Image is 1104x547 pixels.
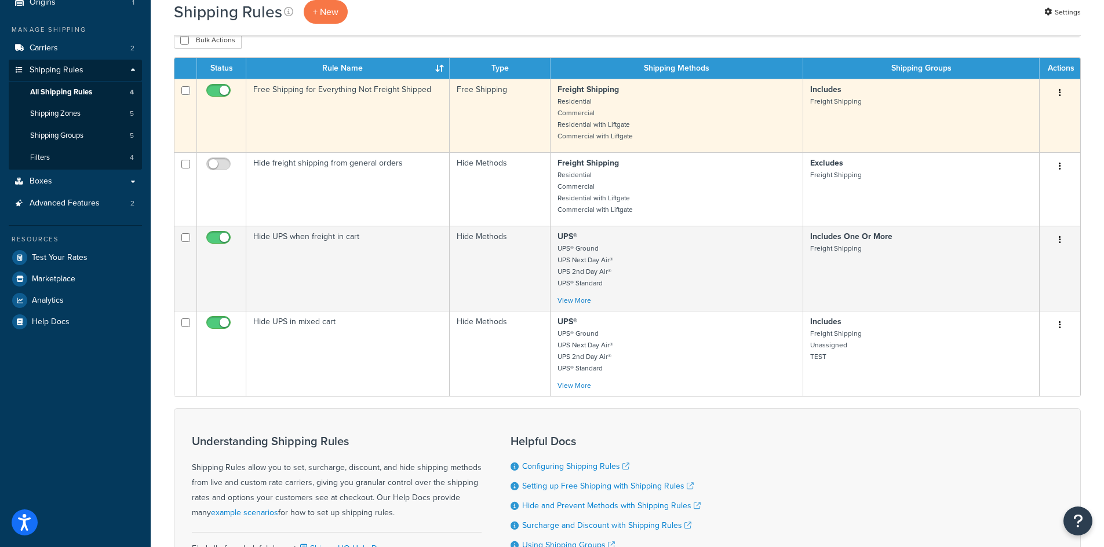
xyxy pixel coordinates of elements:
a: Setting up Free Shipping with Shipping Rules [522,480,694,492]
button: Open Resource Center [1063,506,1092,535]
span: Shipping Zones [30,109,81,119]
span: Analytics [32,296,64,306]
span: 4 [130,87,134,97]
h3: Understanding Shipping Rules [192,435,482,447]
a: Hide and Prevent Methods with Shipping Rules [522,500,701,512]
a: example scenarios [211,506,278,519]
small: Freight Shipping [810,96,862,107]
strong: Includes [810,83,841,96]
a: Help Docs [9,311,142,332]
span: 5 [130,109,134,119]
td: Hide UPS when freight in cart [246,226,450,311]
small: Freight Shipping [810,243,862,254]
span: Advanced Features [30,199,100,208]
th: Status [197,58,246,79]
li: Carriers [9,38,142,59]
th: Shipping Groups [803,58,1040,79]
strong: Freight Shipping [558,83,619,96]
a: Advanced Features 2 [9,193,142,214]
a: Shipping Zones 5 [9,103,142,124]
td: Hide Methods [450,226,551,311]
a: Shipping Groups 5 [9,125,142,146]
a: Analytics [9,290,142,311]
span: All Shipping Rules [30,87,92,97]
h3: Helpful Docs [511,435,701,447]
small: UPS® Ground UPS Next Day Air® UPS 2nd Day Air® UPS® Standard [558,243,613,288]
strong: Includes [810,315,841,328]
strong: Freight Shipping [558,157,619,169]
small: Residential Commercial Residential with Liftgate Commercial with Liftgate [558,170,633,215]
span: 4 [130,153,134,163]
a: Filters 4 [9,147,142,168]
a: View More [558,380,591,391]
a: Surcharge and Discount with Shipping Rules [522,519,691,531]
div: Manage Shipping [9,25,142,35]
span: 2 [130,43,134,53]
a: Test Your Rates [9,247,142,268]
li: Filters [9,147,142,168]
small: Freight Shipping Unassigned TEST [810,328,862,362]
strong: Excludes [810,157,843,169]
span: Shipping Rules [30,65,83,75]
span: Test Your Rates [32,253,88,263]
strong: UPS® [558,315,577,328]
span: Carriers [30,43,58,53]
li: Shipping Groups [9,125,142,146]
span: Boxes [30,177,52,186]
a: All Shipping Rules 4 [9,82,142,103]
th: Shipping Methods [551,58,803,79]
a: View More [558,295,591,306]
span: 2 [130,199,134,208]
strong: UPS® [558,230,577,243]
small: UPS® Ground UPS Next Day Air® UPS 2nd Day Air® UPS® Standard [558,328,613,373]
small: Residential Commercial Residential with Liftgate Commercial with Liftgate [558,96,633,141]
td: Hide Methods [450,311,551,396]
td: Hide Methods [450,152,551,226]
a: Configuring Shipping Rules [522,460,629,472]
a: Shipping Rules [9,60,142,81]
span: 5 [130,131,134,141]
th: Type [450,58,551,79]
a: Carriers 2 [9,38,142,59]
td: Hide freight shipping from general orders [246,152,450,226]
td: Free Shipping for Everything Not Freight Shipped [246,79,450,152]
span: Shipping Groups [30,131,83,141]
span: Help Docs [32,317,70,327]
h1: Shipping Rules [174,1,282,23]
li: Shipping Rules [9,60,142,170]
td: Hide UPS in mixed cart [246,311,450,396]
small: Freight Shipping [810,170,862,180]
th: Rule Name : activate to sort column ascending [246,58,450,79]
li: Advanced Features [9,193,142,214]
div: Shipping Rules allow you to set, surcharge, discount, and hide shipping methods from live and cus... [192,435,482,520]
li: Shipping Zones [9,103,142,124]
strong: Includes One Or More [810,230,892,243]
td: Free Shipping [450,79,551,152]
div: Resources [9,234,142,244]
span: Marketplace [32,274,75,284]
th: Actions [1040,58,1080,79]
a: Marketplace [9,269,142,289]
a: Settings [1044,4,1081,20]
li: All Shipping Rules [9,82,142,103]
span: Filters [30,153,50,163]
button: Bulk Actions [174,31,242,49]
a: Boxes [9,171,142,192]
